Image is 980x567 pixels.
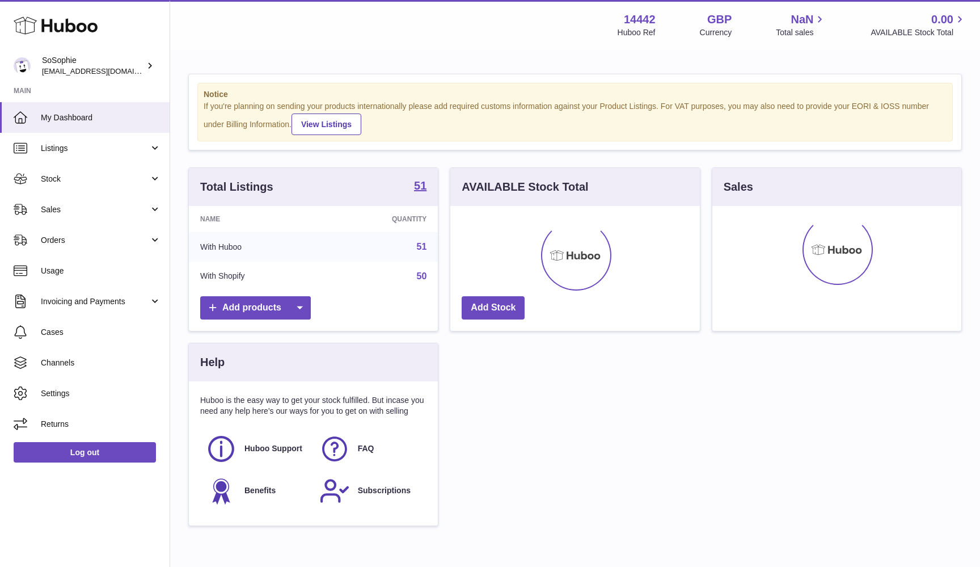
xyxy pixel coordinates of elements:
span: Listings [41,143,149,154]
span: Invoicing and Payments [41,296,149,307]
strong: 14442 [624,12,656,27]
span: 0.00 [931,12,953,27]
th: Name [189,206,323,232]
h3: Sales [724,179,753,195]
strong: GBP [707,12,732,27]
td: With Shopify [189,262,323,291]
span: Stock [41,174,149,184]
a: FAQ [319,434,421,464]
h3: Total Listings [200,179,273,195]
a: Log out [14,442,156,463]
span: [EMAIL_ADDRESS][DOMAIN_NAME] [42,66,167,75]
a: Add products [200,296,311,320]
span: NaN [791,12,813,27]
span: Total sales [776,27,826,38]
img: info@thebigclick.co.uk [14,57,31,74]
span: Subscriptions [358,485,411,496]
a: 50 [417,271,427,281]
div: If you're planning on sending your products internationally please add required customs informati... [204,101,947,135]
a: View Listings [292,114,361,135]
h3: Help [200,355,225,370]
a: 51 [417,242,427,251]
span: Huboo Support [244,443,302,454]
span: Cases [41,327,161,338]
a: Huboo Support [206,434,308,464]
a: Subscriptions [319,476,421,506]
a: 51 [414,180,426,194]
a: Benefits [206,476,308,506]
strong: Notice [204,89,947,100]
div: SoSophie [42,55,144,77]
span: Channels [41,358,161,368]
strong: 51 [414,180,426,191]
div: Currency [700,27,732,38]
th: Quantity [323,206,438,232]
span: My Dashboard [41,112,161,123]
span: Benefits [244,485,276,496]
p: Huboo is the easy way to get your stock fulfilled. But incase you need any help here's our ways f... [200,395,426,417]
span: AVAILABLE Stock Total [871,27,966,38]
span: Returns [41,419,161,430]
span: FAQ [358,443,374,454]
span: Usage [41,266,161,276]
div: Huboo Ref [618,27,656,38]
span: Orders [41,235,149,246]
td: With Huboo [189,232,323,262]
h3: AVAILABLE Stock Total [462,179,588,195]
a: NaN Total sales [776,12,826,38]
a: Add Stock [462,296,525,320]
span: Settings [41,388,161,399]
a: 0.00 AVAILABLE Stock Total [871,12,966,38]
span: Sales [41,204,149,215]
